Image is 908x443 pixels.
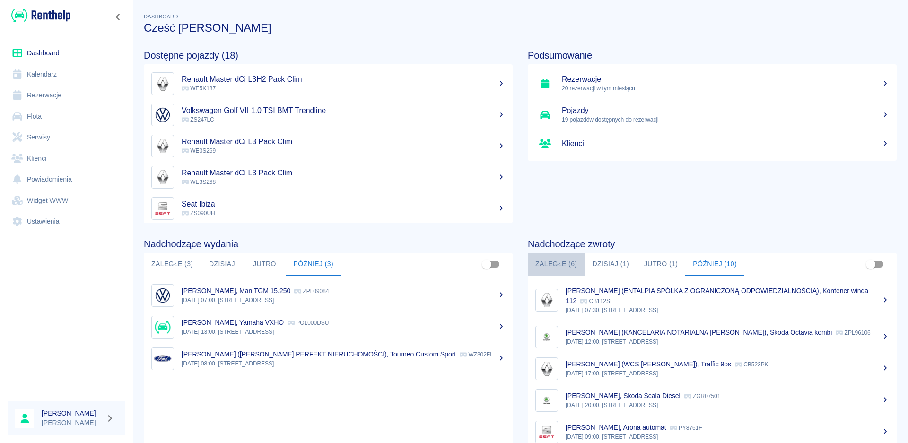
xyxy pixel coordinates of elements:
p: [DATE] 13:00, [STREET_ADDRESS] [182,328,505,336]
h4: Nadchodzące wydania [144,238,513,250]
a: Serwisy [8,127,125,148]
p: [DATE] 09:00, [STREET_ADDRESS] [566,433,889,441]
span: WE3S269 [182,148,216,154]
button: Później (10) [685,253,744,276]
h5: Volkswagen Golf VII 1.0 TSI BMT Trendline [182,106,505,115]
img: Image [154,106,172,124]
a: ImageRenault Master dCi L3 Pack Clim WE3S268 [144,162,513,193]
p: [DATE] 12:00, [STREET_ADDRESS] [566,338,889,346]
h4: Dostępne pojazdy (18) [144,50,513,61]
img: Image [538,328,556,346]
a: ImageVolkswagen Golf VII 1.0 TSI BMT Trendline ZS247LC [144,99,513,130]
a: Rezerwacje20 rezerwacji w tym miesiącu [528,68,897,99]
a: ImageRenault Master dCi L3H2 Pack Clim WE5K187 [144,68,513,99]
p: ZPL09084 [294,288,329,295]
p: POL000DSU [288,320,329,326]
h6: [PERSON_NAME] [42,408,102,418]
p: WZ302FL [460,351,493,358]
a: Image[PERSON_NAME], Man TGM 15.250 ZPL09084[DATE] 07:00, [STREET_ADDRESS] [144,279,513,311]
h5: Renault Master dCi L3 Pack Clim [182,168,505,178]
p: [DATE] 20:00, [STREET_ADDRESS] [566,401,889,409]
span: ZS090UH [182,210,215,217]
p: [DATE] 08:00, [STREET_ADDRESS] [182,359,505,368]
a: Image[PERSON_NAME] (KANCELARIA NOTARIALNA [PERSON_NAME]), Skoda Octavia kombi ZPL96106[DATE] 12:0... [528,321,897,353]
button: Jutro (1) [637,253,685,276]
img: Image [538,391,556,409]
h5: Renault Master dCi L3 Pack Clim [182,137,505,147]
a: Ustawienia [8,211,125,232]
button: Jutro [243,253,286,276]
a: Klienci [528,130,897,157]
span: ZS247LC [182,116,214,123]
button: Zaległe (3) [144,253,201,276]
span: Dashboard [144,14,178,19]
a: Klienci [8,148,125,169]
a: Dashboard [8,43,125,64]
p: 20 rezerwacji w tym miesiącu [562,84,889,93]
p: [PERSON_NAME], Yamaha VXHO [182,319,284,326]
h3: Cześć [PERSON_NAME] [144,21,897,35]
a: Image[PERSON_NAME] ([PERSON_NAME] PERFEKT NIERUCHOMOŚCI), Tourneo Custom Sport WZ302FL[DATE] 08:0... [144,343,513,374]
a: Flota [8,106,125,127]
a: Renthelp logo [8,8,70,23]
p: ZGR07501 [684,393,721,400]
img: Image [538,291,556,309]
p: 19 pojazdów dostępnych do rezerwacji [562,115,889,124]
img: Renthelp logo [11,8,70,23]
p: [PERSON_NAME], Arona automat [566,424,666,431]
span: Pokaż przypisane tylko do mnie [862,255,880,273]
p: [PERSON_NAME] ([PERSON_NAME] PERFEKT NIERUCHOMOŚCI), Tourneo Custom Sport [182,350,456,358]
p: CB112SL [580,298,613,304]
img: Image [154,318,172,336]
img: Image [154,350,172,368]
img: Image [154,200,172,217]
button: Zwiń nawigację [111,11,125,23]
button: Później (3) [286,253,341,276]
img: Image [154,287,172,304]
img: Image [154,137,172,155]
a: Pojazdy19 pojazdów dostępnych do rezerwacji [528,99,897,130]
button: Dzisiaj [201,253,243,276]
a: Image[PERSON_NAME] (WCS [PERSON_NAME]), Traffic 9os CB523PK[DATE] 17:00, [STREET_ADDRESS] [528,353,897,384]
p: [DATE] 17:00, [STREET_ADDRESS] [566,369,889,378]
span: WE3S268 [182,179,216,185]
a: Powiadomienia [8,169,125,190]
p: [PERSON_NAME] (ENTALPIA SPÓŁKA Z OGRANICZONĄ ODPOWIEDZIALNOŚCIĄ), Kontener winda 112 [566,287,868,304]
h4: Podsumowanie [528,50,897,61]
img: Image [154,75,172,93]
p: [PERSON_NAME] [42,418,102,428]
a: ImageSeat Ibiza ZS090UH [144,193,513,224]
p: [PERSON_NAME], Man TGM 15.250 [182,287,290,295]
p: [DATE] 07:00, [STREET_ADDRESS] [182,296,505,304]
p: [PERSON_NAME] (KANCELARIA NOTARIALNA [PERSON_NAME]), Skoda Octavia kombi [566,329,832,336]
h4: Nadchodzące zwroty [528,238,897,250]
h5: Seat Ibiza [182,200,505,209]
h5: Klienci [562,139,889,148]
img: Image [538,423,556,441]
h5: Renault Master dCi L3H2 Pack Clim [182,75,505,84]
a: Image[PERSON_NAME] (ENTALPIA SPÓŁKA Z OGRANICZONĄ ODPOWIEDZIALNOŚCIĄ), Kontener winda 112 CB112SL... [528,279,897,321]
p: ZPL96106 [836,330,870,336]
button: Zaległe (6) [528,253,585,276]
a: ImageRenault Master dCi L3 Pack Clim WE3S269 [144,130,513,162]
a: Widget WWW [8,190,125,211]
a: Kalendarz [8,64,125,85]
p: [DATE] 07:30, [STREET_ADDRESS] [566,306,889,314]
p: CB523PK [735,361,768,368]
h5: Pojazdy [562,106,889,115]
a: Image[PERSON_NAME], Skoda Scala Diesel ZGR07501[DATE] 20:00, [STREET_ADDRESS] [528,384,897,416]
button: Dzisiaj (1) [585,253,637,276]
p: [PERSON_NAME] (WCS [PERSON_NAME]), Traffic 9os [566,360,731,368]
p: [PERSON_NAME], Skoda Scala Diesel [566,392,681,400]
img: Image [154,168,172,186]
a: Image[PERSON_NAME], Yamaha VXHO POL000DSU[DATE] 13:00, [STREET_ADDRESS] [144,311,513,343]
a: Rezerwacje [8,85,125,106]
span: WE5K187 [182,85,216,92]
img: Image [538,360,556,378]
p: PY8761F [670,425,702,431]
h5: Rezerwacje [562,75,889,84]
span: Pokaż przypisane tylko do mnie [478,255,496,273]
